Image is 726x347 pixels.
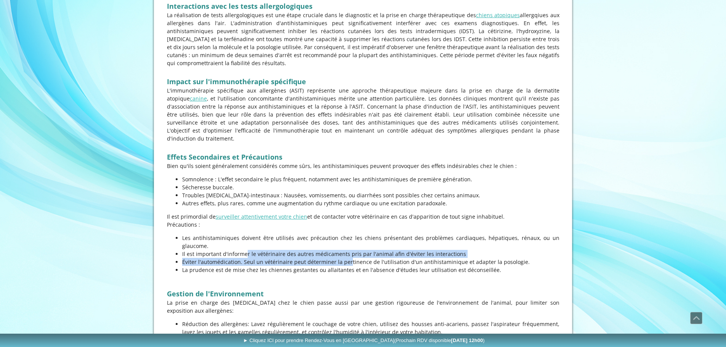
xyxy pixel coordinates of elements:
p: La réalisation de tests allergologiques est une étape cruciale dans le diagnostic et la prise en ... [167,11,559,67]
a: Défiler vers le haut [690,312,702,324]
p: Les antihistaminiques doivent être utilisés avec précaution chez les chiens présentant des problè... [182,234,559,250]
strong: Interactions avec les tests allergologiques [167,2,313,11]
a: chiens atopiques [476,11,520,19]
strong: Effets Secondaires et Précautions [167,152,282,162]
span: ► Cliquez ICI pour prendre Rendez-Vous en [GEOGRAPHIC_DATA] [243,337,485,343]
p: Bien qu'ils soient généralement considérés comme sûrs, les antihistaminiques peuvent provoquer de... [167,162,559,170]
p: Sécheresse buccale. [182,183,559,191]
strong: Gestion de l'Environnement [167,289,264,298]
strong: Impact sur l'immunothérapie spécifique [167,77,306,86]
p: Réduction des allergènes: Lavez régulièrement le couchage de votre chien, utilisez des housses an... [182,320,559,336]
p: La prise en charge des [MEDICAL_DATA] chez le chien passe aussi par une gestion rigoureuse de l'e... [167,299,559,315]
p: Somnolence : L'effet secondaire le plus fréquent, notamment avec les antihistaminiques de premièr... [182,175,559,183]
p: Précautions : [167,221,559,229]
p: La prudence est de mise chez les chiennes gestantes ou allaitantes et en l'absence d'études leur ... [182,266,559,274]
p: Éviter l'automédication. Seul un vétérinaire peut déterminer la pertinence de l'utilisation d'un ... [182,258,559,266]
p: Troubles [MEDICAL_DATA]-intestinaux : Nausées, vomissements, ou diarrhées sont possibles chez cer... [182,191,559,199]
a: canine [190,95,207,102]
span: Défiler vers le haut [691,312,702,324]
p: Il est important d'informer le vétérinaire des autres médicaments pris par l'animal afin d'éviter... [182,250,559,258]
a: surveiller attentivement votre chien [216,213,307,220]
span: (Prochain RDV disponible ) [394,337,485,343]
b: [DATE] 12h00 [451,337,483,343]
p: Il est primordial de et de contacter votre vétérinaire en cas d'apparition de tout signe inhabituel. [167,213,559,221]
p: Autres effets, plus rares, comme une augmentation du rythme cardiaque ou une excitation paradoxale. [182,199,559,207]
p: L'immunothérapie spécifique aux allergènes (ASIT) représente une approche thérapeutique majeure d... [167,86,559,142]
